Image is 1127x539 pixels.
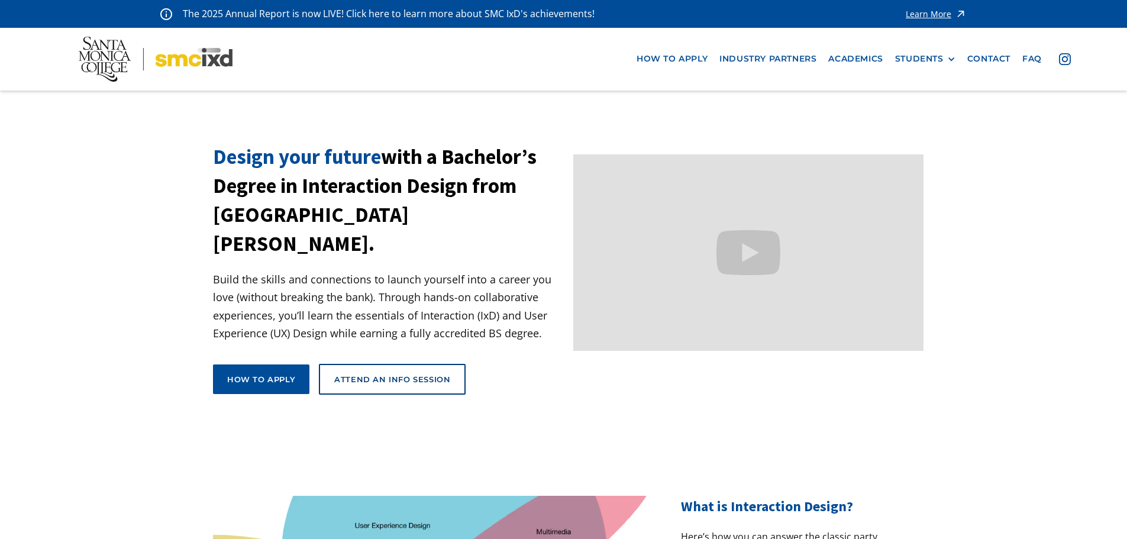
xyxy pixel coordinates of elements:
[895,54,955,64] div: STUDENTS
[1016,48,1048,70] a: faq
[631,48,713,70] a: how to apply
[213,143,564,259] h1: with a Bachelor’s Degree in Interaction Design from [GEOGRAPHIC_DATA][PERSON_NAME].
[713,48,822,70] a: industry partners
[79,37,232,82] img: Santa Monica College - SMC IxD logo
[213,364,309,394] a: How to apply
[961,48,1016,70] a: contact
[681,496,914,517] h2: What is Interaction Design?
[906,10,951,18] div: Learn More
[319,364,466,395] a: Attend an Info Session
[822,48,889,70] a: Academics
[183,6,596,22] p: The 2025 Annual Report is now LIVE! Click here to learn more about SMC IxD's achievements!
[573,154,924,351] iframe: Design your future with a Bachelor's Degree in Interaction Design from Santa Monica College
[334,374,450,385] div: Attend an Info Session
[213,270,564,343] p: Build the skills and connections to launch yourself into a career you love (without breaking the ...
[955,6,967,22] img: icon - arrow - alert
[160,8,172,20] img: icon - information - alert
[213,144,381,170] span: Design your future
[1059,53,1071,65] img: icon - instagram
[895,54,944,64] div: STUDENTS
[227,374,295,385] div: How to apply
[906,6,967,22] a: Learn More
